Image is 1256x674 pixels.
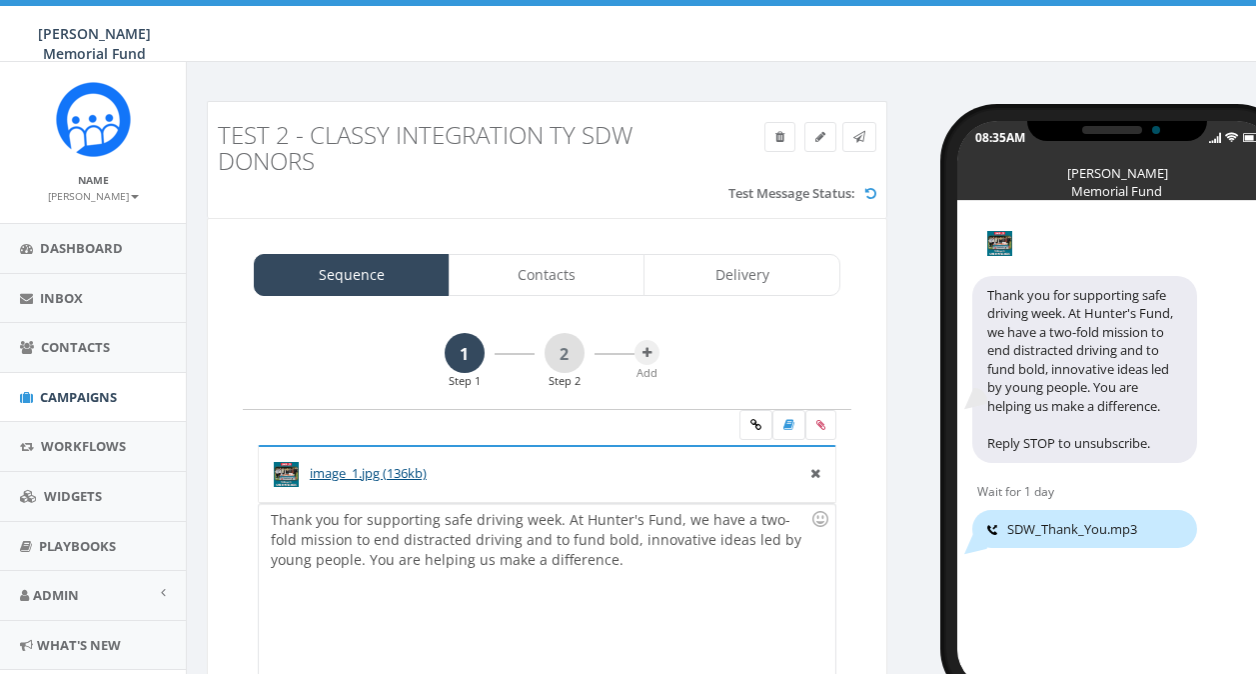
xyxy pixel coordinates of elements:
[44,487,102,505] span: Widgets
[254,254,450,296] a: Sequence
[634,365,659,381] div: Add
[78,173,109,187] small: Name
[310,464,427,482] a: image_1.jpg (136kb)
[972,510,1197,549] div: SDW_Thank_You.mp3
[37,636,121,654] span: What's New
[1067,164,1167,174] div: [PERSON_NAME] Memorial Fund
[48,189,139,203] small: [PERSON_NAME]
[634,340,659,365] button: Add Step
[218,122,703,175] h3: Test 2 - Classy Integration TY SDW donors
[545,333,585,373] a: 2
[41,338,110,356] span: Contacts
[728,184,855,203] label: Test Message Status:
[775,128,784,145] span: Delete Campaign
[549,373,581,389] div: Step 2
[975,129,1025,146] div: 08:35AM
[808,507,832,531] div: Use the TAB key to insert emoji faster
[33,586,79,604] span: Admin
[39,537,116,555] span: Playbooks
[56,82,131,157] img: Rally_Corp_Icon.png
[815,128,825,145] span: Edit Campaign
[40,239,123,257] span: Dashboard
[449,373,481,389] div: Step 1
[449,254,644,296] a: Contacts
[805,410,836,440] span: Attach your media
[40,289,83,307] span: Inbox
[48,186,139,204] a: [PERSON_NAME]
[445,333,485,373] a: 1
[987,525,997,535] img: outgoing-call-cda28cece0830dfe3758e67995fb68531756abf2126a938dd635cb34620b5638.png
[972,276,1197,463] div: Thank you for supporting safe driving week. At Hunter's Fund, we have a two-fold mission to end d...
[38,24,151,63] span: [PERSON_NAME] Memorial Fund
[40,388,117,406] span: Campaigns
[772,410,805,440] label: Insert Template Text
[41,437,126,455] span: Workflows
[853,128,865,145] span: Send Test Message
[643,254,839,296] a: Delivery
